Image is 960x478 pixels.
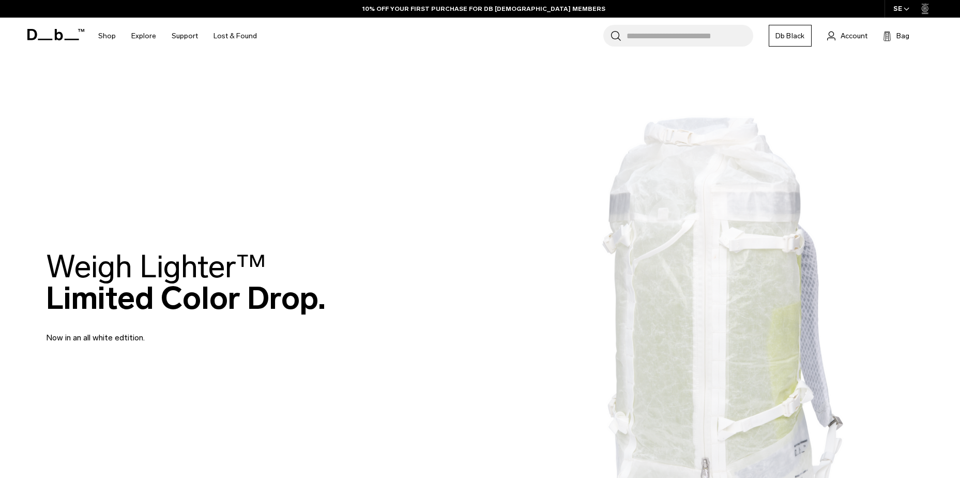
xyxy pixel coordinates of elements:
nav: Main Navigation [90,18,265,54]
a: Shop [98,18,116,54]
h2: Limited Color Drop. [46,251,326,314]
a: Support [172,18,198,54]
span: Bag [896,31,909,41]
a: Db Black [769,25,812,47]
span: Weigh Lighter™ [46,248,266,286]
a: Account [827,29,867,42]
span: Account [841,31,867,41]
button: Bag [883,29,909,42]
p: Now in an all white edtition. [46,319,294,344]
a: Lost & Found [214,18,257,54]
a: Explore [131,18,156,54]
a: 10% OFF YOUR FIRST PURCHASE FOR DB [DEMOGRAPHIC_DATA] MEMBERS [362,4,605,13]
